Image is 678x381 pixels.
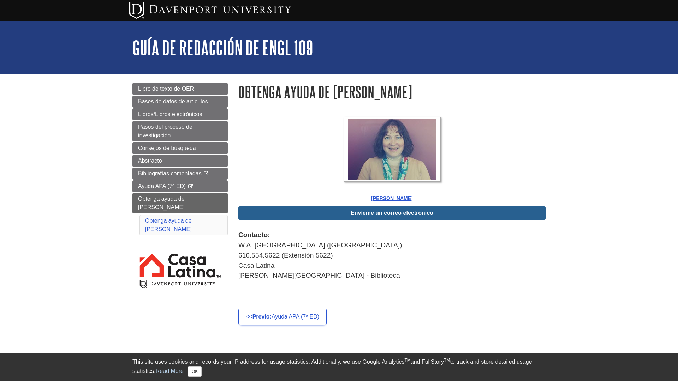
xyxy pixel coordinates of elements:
[138,158,162,164] span: Abstracto
[203,171,209,176] i: This link opens in a new window
[188,184,194,189] i: This link opens in a new window
[138,170,202,176] span: Bibliografías comentadas
[138,111,202,117] span: Libros/Libros electrónicos
[132,142,228,154] a: Consejos de búsqueda
[371,195,412,201] a: [PERSON_NAME]
[138,86,194,92] span: Libro de texto de OER
[188,366,202,377] button: Close
[156,368,184,374] a: Read More
[138,145,196,151] span: Consejos de búsqueda
[132,155,228,167] a: Abstracto
[132,358,546,377] div: This site uses cookies and records your IP address for usage statistics. Additionally, we use Goo...
[404,358,410,363] sup: TM
[145,218,192,232] a: Obtenga ayuda de [PERSON_NAME]
[138,98,208,104] span: Bases de datos de artículos
[444,358,450,363] sup: TM
[238,231,270,238] strong: Contacto:
[132,180,228,192] a: Ayuda APA (7ª ED)
[132,193,228,213] a: Obtenga ayuda de [PERSON_NAME]
[138,124,192,138] span: Pasos del proceso de investigación
[129,2,291,19] img: Davenport University
[132,83,228,95] a: Libro de texto de OER
[138,183,186,189] span: Ayuda APA (7ª ED)
[238,250,546,261] div: 616.554.5622 (Extensión 5622)
[132,108,228,120] a: Libros/Libros electrónicos
[238,309,327,325] a: <<Previo:Ayuda APA (7ª ED)
[238,261,546,271] div: Casa Latina
[138,196,185,210] span: Obtenga ayuda de [PERSON_NAME]
[132,96,228,108] a: Bases de datos de artículos
[132,168,228,180] a: Bibliografías comentadas
[348,119,436,180] img: Profile Photo
[238,83,546,101] h1: Obtenga ayuda de [PERSON_NAME]
[132,37,313,59] a: Guía de redacción de ENGL 109
[132,83,228,301] div: Guide Page Menu
[132,121,228,141] a: Pasos del proceso de investigación
[252,314,272,320] strong: Previo:
[351,210,433,216] a: Envíeme un correo electrónico
[238,240,546,250] div: W.A. [GEOGRAPHIC_DATA] ([GEOGRAPHIC_DATA])
[238,271,546,281] div: [PERSON_NAME][GEOGRAPHIC_DATA] - Biblioteca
